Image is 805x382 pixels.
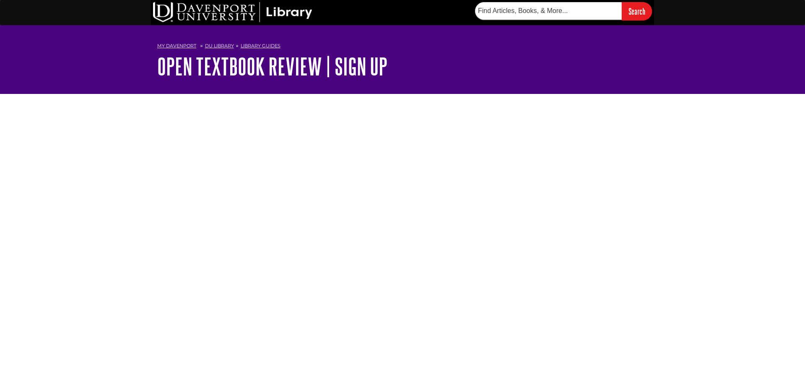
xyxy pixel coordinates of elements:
[157,42,196,49] a: My Davenport
[153,2,312,22] img: DU Library
[475,2,622,20] input: Find Articles, Books, & More...
[241,43,280,49] a: Library Guides
[205,43,234,49] a: DU Library
[157,40,648,54] nav: breadcrumb
[622,2,652,20] input: Search
[157,53,387,79] a: Open Textbook Review | Sign Up
[475,2,652,20] form: Searches DU Library's articles, books, and more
